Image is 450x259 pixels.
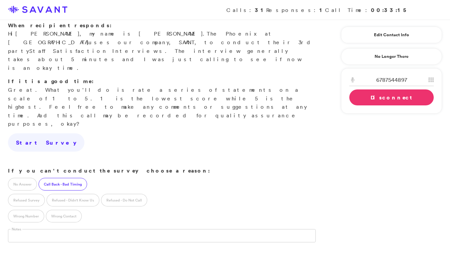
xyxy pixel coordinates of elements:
[8,22,112,29] strong: When recipient responds:
[8,167,210,174] strong: If you can't conduct the survey choose a reason:
[46,210,82,222] label: Wrong Contact
[8,77,316,128] p: Great. What you'll do is rate a series of statements on a scale of 1 to 5. 1 is the lowest score ...
[47,194,99,206] label: Refused - Didn't Know Us
[8,21,316,72] p: Hi , my name is [PERSON_NAME]. uses our company, SAVANT, to conduct their 3rd party s. The interv...
[8,30,274,46] span: The Phoenix at [GEOGRAPHIC_DATA]
[8,77,94,85] strong: If it is a good time:
[371,6,409,14] strong: 00:33:15
[349,30,434,40] a: Edit Contact Info
[319,6,325,14] strong: 1
[8,194,45,206] label: Refused Survey
[29,48,159,54] span: Staff Satisfaction Interview
[255,6,266,14] strong: 31
[11,227,22,232] label: Notes
[39,178,87,191] label: Call Back - Bad Timing
[101,194,147,206] label: Refused - Do Not Call
[341,48,442,65] a: No Longer There
[8,210,44,222] label: Wrong Number
[8,133,84,152] a: Start Survey
[8,178,37,191] label: No Answer
[349,89,434,105] a: Disconnect
[15,30,79,37] span: [PERSON_NAME]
